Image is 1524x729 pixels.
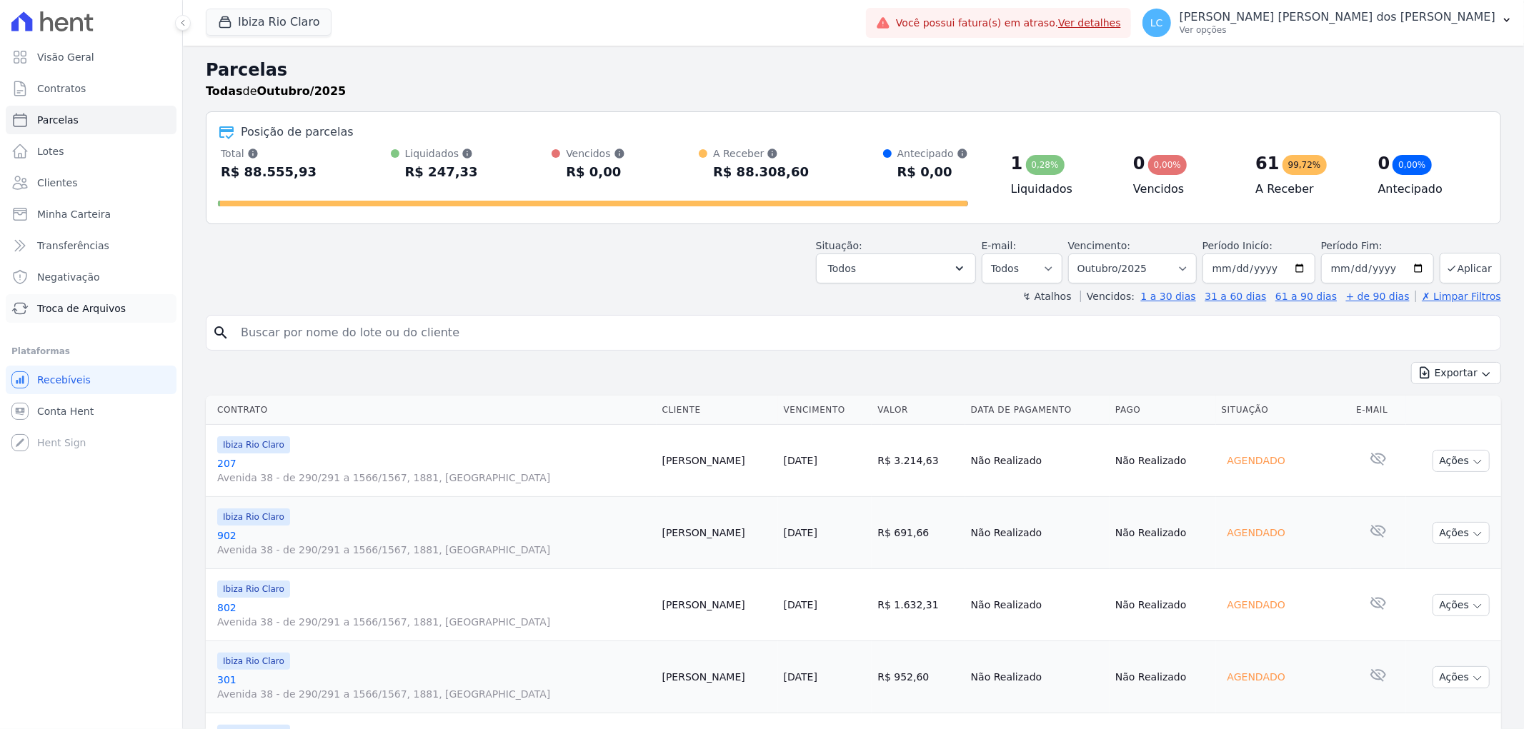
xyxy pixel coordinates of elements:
[1131,3,1524,43] button: LC [PERSON_NAME] [PERSON_NAME] dos [PERSON_NAME] Ver opções
[965,425,1110,497] td: Não Realizado
[1133,181,1232,198] h4: Vencidos
[217,673,651,701] a: 301Avenida 38 - de 290/291 a 1566/1567, 1881, [GEOGRAPHIC_DATA]
[778,396,872,425] th: Vencimento
[11,343,171,360] div: Plataformas
[566,146,624,161] div: Vencidos
[1411,362,1501,384] button: Exportar
[37,301,126,316] span: Troca de Arquivos
[1180,10,1495,24] p: [PERSON_NAME] [PERSON_NAME] dos [PERSON_NAME]
[217,528,651,557] a: 902Avenida 38 - de 290/291 a 1566/1567, 1881, [GEOGRAPHIC_DATA]
[713,146,809,161] div: A Receber
[1026,155,1065,175] div: 0,28%
[784,671,817,683] a: [DATE]
[784,455,817,466] a: [DATE]
[1222,523,1291,543] div: Agendado
[1378,181,1478,198] h4: Antecipado
[1058,17,1121,29] a: Ver detalhes
[1110,641,1216,713] td: Não Realizado
[1068,240,1130,251] label: Vencimento:
[657,425,778,497] td: [PERSON_NAME]
[1205,291,1266,302] a: 31 a 60 dias
[217,456,651,485] a: 207Avenida 38 - de 290/291 a 1566/1567, 1881, [GEOGRAPHIC_DATA]
[217,615,651,629] span: Avenida 38 - de 290/291 a 1566/1567, 1881, [GEOGRAPHIC_DATA]
[872,641,965,713] td: R$ 952,60
[37,270,100,284] span: Negativação
[217,471,651,485] span: Avenida 38 - de 290/291 a 1566/1567, 1881, [GEOGRAPHIC_DATA]
[657,497,778,569] td: [PERSON_NAME]
[1141,291,1196,302] a: 1 a 30 dias
[6,200,176,228] a: Minha Carteira
[217,600,651,629] a: 802Avenida 38 - de 290/291 a 1566/1567, 1881, [GEOGRAPHIC_DATA]
[897,146,968,161] div: Antecipado
[816,253,976,283] button: Todos
[1255,181,1355,198] h4: A Receber
[212,324,229,341] i: search
[872,497,965,569] td: R$ 691,66
[37,176,77,190] span: Clientes
[217,580,290,598] span: Ibiza Rio Claro
[982,240,1017,251] label: E-mail:
[37,207,111,221] span: Minha Carteira
[6,74,176,103] a: Contratos
[6,397,176,426] a: Conta Hent
[872,396,965,425] th: Valor
[1378,152,1390,175] div: 0
[828,260,856,277] span: Todos
[1283,155,1327,175] div: 99,72%
[206,84,243,98] strong: Todas
[37,113,79,127] span: Parcelas
[37,373,91,387] span: Recebíveis
[1433,594,1490,616] button: Ações
[1148,155,1187,175] div: 0,00%
[1350,396,1406,425] th: E-mail
[1433,666,1490,688] button: Ações
[1393,155,1431,175] div: 0,00%
[37,50,94,64] span: Visão Geral
[1110,497,1216,569] td: Não Realizado
[1011,152,1023,175] div: 1
[1011,181,1110,198] h4: Liquidados
[206,57,1501,83] h2: Parcelas
[713,161,809,183] div: R$ 88.308,60
[566,161,624,183] div: R$ 0,00
[217,436,290,453] span: Ibiza Rio Claro
[1222,451,1291,471] div: Agendado
[221,146,317,161] div: Total
[816,240,862,251] label: Situação:
[6,106,176,134] a: Parcelas
[657,569,778,641] td: [PERSON_NAME]
[1022,291,1071,302] label: ↯ Atalhos
[217,653,290,670] span: Ibiza Rio Claro
[206,83,346,100] p: de
[37,238,109,253] span: Transferências
[37,81,86,96] span: Contratos
[1415,291,1501,302] a: ✗ Limpar Filtros
[872,425,965,497] td: R$ 3.214,63
[206,9,332,36] button: Ibiza Rio Claro
[1222,667,1291,687] div: Agendado
[896,16,1121,31] span: Você possui fatura(s) em atraso.
[965,641,1110,713] td: Não Realizado
[217,543,651,557] span: Avenida 38 - de 290/291 a 1566/1567, 1881, [GEOGRAPHIC_DATA]
[1080,291,1135,302] label: Vencidos:
[217,508,290,526] span: Ibiza Rio Claro
[784,599,817,610] a: [DATE]
[217,687,651,701] span: Avenida 38 - de 290/291 a 1566/1567, 1881, [GEOGRAPHIC_DATA]
[1275,291,1337,302] a: 61 a 90 dias
[6,43,176,71] a: Visão Geral
[1433,450,1490,472] button: Ações
[1110,396,1216,425] th: Pago
[965,569,1110,641] td: Não Realizado
[6,263,176,291] a: Negativação
[1202,240,1273,251] label: Período Inicío:
[6,137,176,166] a: Lotes
[1110,425,1216,497] td: Não Realizado
[6,231,176,260] a: Transferências
[6,366,176,394] a: Recebíveis
[1216,396,1351,425] th: Situação
[1222,595,1291,615] div: Agendado
[257,84,347,98] strong: Outubro/2025
[37,404,94,418] span: Conta Hent
[1110,569,1216,641] td: Não Realizado
[1440,253,1501,283] button: Aplicar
